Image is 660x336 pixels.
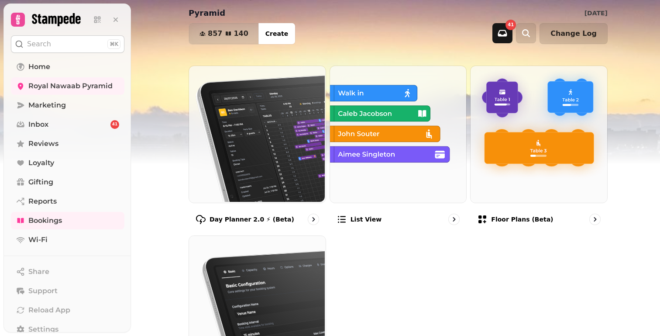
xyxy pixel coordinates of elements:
[210,215,294,224] p: Day Planner 2.0 ⚡ (Beta)
[28,100,66,111] span: Marketing
[188,65,325,202] img: Day Planner 2.0 ⚡ (Beta)
[309,215,318,224] svg: go to
[189,23,259,44] button: 857140
[28,324,58,335] span: Settings
[11,154,124,172] a: Loyalty
[28,286,58,296] span: Support
[540,23,608,44] button: Change Log
[591,215,599,224] svg: go to
[28,158,54,168] span: Loyalty
[189,7,225,19] p: Pyramid
[28,139,58,149] span: Reviews
[28,267,49,277] span: Share
[11,77,124,95] a: Royal Nawaab Pyramid
[28,215,62,226] span: Bookings
[189,66,326,232] a: Day Planner 2.0 ⚡ (Beta)Day Planner 2.0 ⚡ (Beta)
[28,177,53,187] span: Gifting
[584,9,608,17] p: [DATE]
[112,121,118,128] span: 41
[11,301,124,319] button: Reload App
[28,196,57,207] span: Reports
[550,30,597,37] span: Change Log
[11,212,124,229] a: Bookings
[11,173,124,191] a: Gifting
[11,263,124,281] button: Share
[234,30,248,37] span: 140
[450,215,458,224] svg: go to
[11,231,124,249] a: Wi-Fi
[508,23,514,27] span: 41
[470,65,606,202] img: Floor Plans (beta)
[11,135,124,152] a: Reviews
[28,119,48,130] span: Inbox
[330,66,467,232] a: List viewList view
[107,39,120,49] div: ⌘K
[491,215,553,224] p: Floor Plans (beta)
[27,39,51,49] p: Search
[11,116,124,133] a: Inbox41
[265,31,288,37] span: Create
[11,282,124,300] button: Support
[28,62,50,72] span: Home
[11,97,124,114] a: Marketing
[11,193,124,210] a: Reports
[208,30,222,37] span: 857
[351,215,382,224] p: List view
[28,305,70,315] span: Reload App
[11,58,124,76] a: Home
[258,23,295,44] button: Create
[11,35,124,53] button: Search⌘K
[329,65,466,202] img: List view
[470,66,608,232] a: Floor Plans (beta)Floor Plans (beta)
[28,235,48,245] span: Wi-Fi
[28,81,113,91] span: Royal Nawaab Pyramid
